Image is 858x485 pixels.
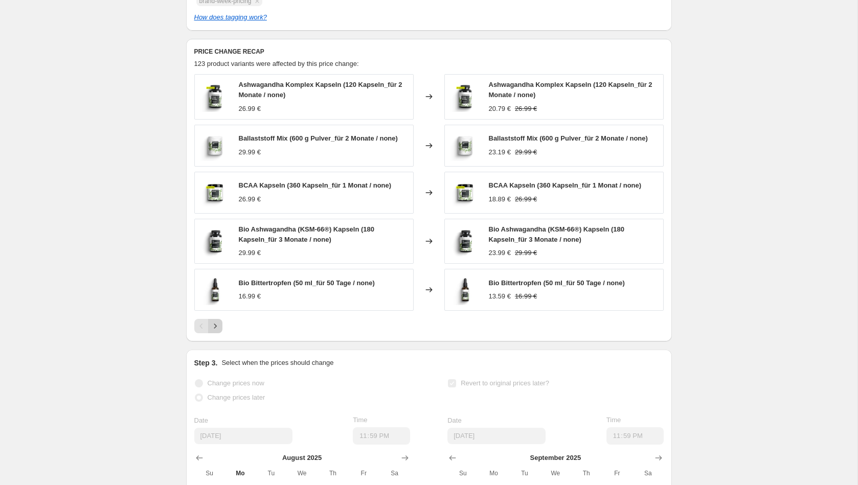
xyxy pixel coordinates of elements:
th: Wednesday [540,465,571,481]
th: Friday [602,465,633,481]
img: bittertropfen-18525-02-packshot-677142_80x.webp [450,274,481,305]
th: Monday [479,465,509,481]
span: Revert to original prices later? [461,379,549,387]
th: Wednesday [286,465,317,481]
div: 18.89 € [489,194,511,204]
span: Sa [637,469,659,477]
img: ashwagandha-komplex-19072-01-packshotkachel_411c6d22-0874-43d3-979c-ef91a3c54e5a-509396_80x.webp [200,81,231,112]
span: Tu [260,469,282,477]
div: 29.99 € [239,248,261,258]
div: 13.59 € [489,291,511,302]
a: How does tagging work? [194,13,267,21]
span: Ashwagandha Komplex Kapseln (120 Kapseln_für 2 Monate / none) [489,81,652,99]
th: Thursday [318,465,348,481]
div: 23.99 € [489,248,511,258]
img: ballaststoff-mix-19085-02-packshot_1d6bab1f-54f6-499f-b307-0ea56b7c9f17-319891_80x.webp [450,130,481,161]
span: Ballaststoff Mix (600 g Pulver_für 2 Monate / none) [239,134,398,142]
strike: 26.99 € [515,104,537,114]
button: Show next month, October 2025 [651,451,666,465]
h2: Step 3. [194,358,218,368]
th: Saturday [633,465,663,481]
div: 26.99 € [239,104,261,114]
img: bio-ashwagandha-kapseln-16476-02-packshot-830436_80x.webp [450,226,481,257]
th: Tuesday [256,465,286,481]
th: Sunday [447,465,478,481]
span: Su [198,469,221,477]
img: ballaststoff-mix-19085-02-packshot_1d6bab1f-54f6-499f-b307-0ea56b7c9f17-319891_80x.webp [200,130,231,161]
div: 20.79 € [489,104,511,114]
span: Ashwagandha Komplex Kapseln (120 Kapseln_für 2 Monate / none) [239,81,402,99]
span: Change prices later [208,394,265,401]
span: Sa [383,469,405,477]
img: bio-ashwagandha-kapseln-16476-02-packshot-830436_80x.webp [200,226,231,257]
span: Tu [513,469,536,477]
span: Date [447,417,461,424]
th: Tuesday [509,465,540,481]
nav: Pagination [194,319,222,333]
span: BCAA Kapseln (360 Kapseln_für 1 Monat / none) [489,181,642,189]
span: Su [451,469,474,477]
input: 8/25/2025 [194,428,292,444]
span: Fr [606,469,628,477]
div: 23.19 € [489,147,511,157]
strike: 29.99 € [515,147,537,157]
button: Next [208,319,222,333]
span: 123 product variants were affected by this price change: [194,60,359,67]
input: 12:00 [353,427,410,445]
img: bcaa-kapseln-18322-01-packshotkachel-290178_80x.webp [450,177,481,208]
strike: 16.99 € [515,291,537,302]
div: 16.99 € [239,291,261,302]
span: Th [322,469,344,477]
input: 8/25/2025 [447,428,546,444]
th: Saturday [379,465,410,481]
span: BCAA Kapseln (360 Kapseln_für 1 Monat / none) [239,181,392,189]
span: We [290,469,313,477]
span: Bio Bittertropfen (50 ml_für 50 Tage / none) [489,279,625,287]
strike: 26.99 € [515,194,537,204]
span: Th [575,469,597,477]
button: Show previous month, July 2025 [192,451,207,465]
div: 29.99 € [239,147,261,157]
span: Change prices now [208,379,264,387]
th: Friday [348,465,379,481]
div: 26.99 € [239,194,261,204]
span: Mo [483,469,505,477]
img: bcaa-kapseln-18322-01-packshotkachel-290178_80x.webp [200,177,231,208]
img: ashwagandha-komplex-19072-01-packshotkachel_411c6d22-0874-43d3-979c-ef91a3c54e5a-509396_80x.webp [450,81,481,112]
button: Show previous month, August 2025 [445,451,460,465]
span: Time [353,416,367,424]
span: Fr [352,469,375,477]
span: Bio Ashwagandha (KSM-66®) Kapseln (180 Kapseln_für 3 Monate / none) [239,225,375,243]
span: Mo [229,469,252,477]
th: Thursday [571,465,601,481]
span: Bio Ashwagandha (KSM-66®) Kapseln (180 Kapseln_für 3 Monate / none) [489,225,625,243]
h6: PRICE CHANGE RECAP [194,48,664,56]
span: Date [194,417,208,424]
span: Time [606,416,621,424]
th: Monday [225,465,256,481]
span: Bio Bittertropfen (50 ml_für 50 Tage / none) [239,279,375,287]
button: Show next month, September 2025 [398,451,412,465]
span: We [544,469,567,477]
span: Ballaststoff Mix (600 g Pulver_für 2 Monate / none) [489,134,648,142]
img: bittertropfen-18525-02-packshot-677142_80x.webp [200,274,231,305]
p: Select when the prices should change [221,358,333,368]
input: 12:00 [606,427,664,445]
strike: 29.99 € [515,248,537,258]
th: Sunday [194,465,225,481]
